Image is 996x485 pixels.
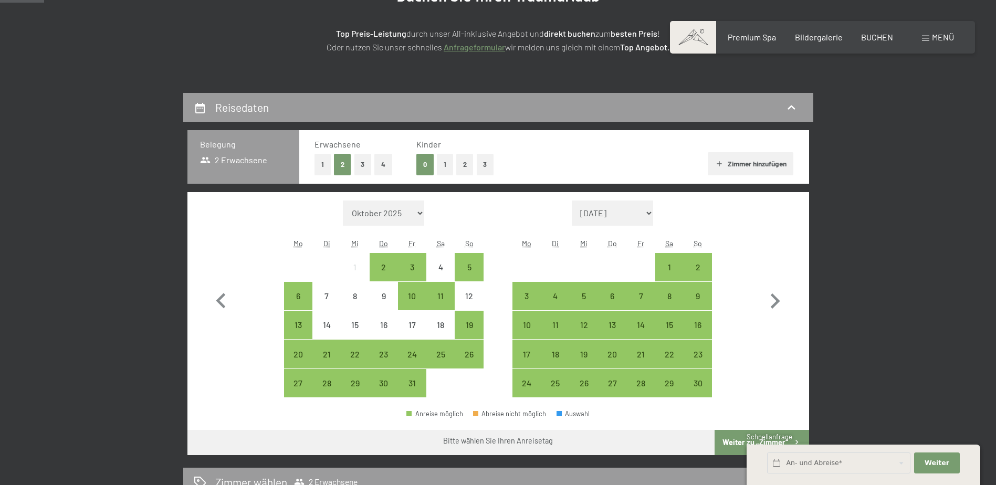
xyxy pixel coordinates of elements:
div: Tue Nov 11 2025 [541,311,570,339]
div: 26 [571,379,597,405]
div: 10 [513,321,540,347]
div: Sun Nov 23 2025 [684,340,712,368]
div: 4 [542,292,569,318]
div: Bitte wählen Sie Ihren Anreisetag [443,436,553,446]
div: 26 [456,350,482,376]
strong: Top Angebot. [620,42,669,52]
div: 29 [342,379,368,405]
div: Anreise möglich [370,253,398,281]
div: Anreise möglich [541,340,570,368]
div: 24 [513,379,540,405]
div: Anreise möglich [312,340,341,368]
div: Anreise möglich [370,369,398,397]
div: 30 [685,379,711,405]
div: Anreise möglich [341,340,369,368]
span: Erwachsene [314,139,361,149]
div: 24 [399,350,425,376]
div: 19 [571,350,597,376]
div: Auswahl [557,410,590,417]
div: 9 [371,292,397,318]
div: Anreise nicht möglich [341,282,369,310]
div: Thu Nov 13 2025 [598,311,626,339]
div: 20 [285,350,311,376]
div: 27 [285,379,311,405]
div: 8 [342,292,368,318]
div: Sun Oct 26 2025 [455,340,483,368]
span: Bildergalerie [795,32,843,42]
div: 20 [599,350,625,376]
strong: direkt buchen [544,28,595,38]
abbr: Donnerstag [379,239,388,248]
div: Anreise möglich [570,311,598,339]
div: 22 [656,350,683,376]
p: durch unser All-inklusive Angebot und zum ! Oder nutzen Sie unser schnelles wir melden uns gleich... [236,27,761,54]
div: Anreise möglich [626,311,655,339]
div: Mon Oct 13 2025 [284,311,312,339]
div: Anreise möglich [684,369,712,397]
div: Mon Oct 20 2025 [284,340,312,368]
div: Anreise möglich [426,282,455,310]
div: Anreise möglich [626,340,655,368]
div: 10 [399,292,425,318]
div: 16 [371,321,397,347]
div: Tue Oct 14 2025 [312,311,341,339]
div: Tue Nov 04 2025 [541,282,570,310]
div: Anreise nicht möglich [455,282,483,310]
div: Anreise möglich [598,369,626,397]
div: Anreise möglich [684,253,712,281]
div: Wed Oct 22 2025 [341,340,369,368]
div: 16 [685,321,711,347]
div: Anreise möglich [598,282,626,310]
div: Thu Oct 23 2025 [370,340,398,368]
div: Anreise möglich [312,369,341,397]
div: Anreise möglich [598,311,626,339]
abbr: Mittwoch [580,239,588,248]
div: 11 [427,292,454,318]
div: 21 [313,350,340,376]
div: 14 [627,321,654,347]
div: 2 [685,263,711,289]
div: Anreise möglich [655,282,684,310]
div: Anreise nicht möglich [426,253,455,281]
div: Anreise möglich [341,369,369,397]
div: 7 [627,292,654,318]
div: Sun Nov 30 2025 [684,369,712,397]
div: Anreise möglich [398,253,426,281]
div: Sun Nov 02 2025 [684,253,712,281]
div: Sun Oct 12 2025 [455,282,483,310]
div: Mon Nov 10 2025 [512,311,541,339]
div: Thu Oct 02 2025 [370,253,398,281]
abbr: Mittwoch [351,239,359,248]
button: 4 [374,154,392,175]
div: 31 [399,379,425,405]
div: Wed Nov 05 2025 [570,282,598,310]
div: Tue Oct 21 2025 [312,340,341,368]
abbr: Samstag [665,239,673,248]
div: Anreise nicht möglich [398,311,426,339]
div: Wed Oct 01 2025 [341,253,369,281]
button: 1 [437,154,453,175]
div: Fri Oct 17 2025 [398,311,426,339]
div: 1 [656,263,683,289]
div: Wed Nov 12 2025 [570,311,598,339]
div: Anreise möglich [541,282,570,310]
div: Sat Nov 22 2025 [655,340,684,368]
div: Anreise möglich [655,340,684,368]
div: 28 [627,379,654,405]
span: Weiter [925,458,949,468]
button: 3 [354,154,372,175]
div: 13 [285,321,311,347]
div: 2 [371,263,397,289]
div: 17 [513,350,540,376]
div: Sun Nov 09 2025 [684,282,712,310]
div: Mon Nov 17 2025 [512,340,541,368]
div: 3 [513,292,540,318]
button: 2 [456,154,474,175]
div: 27 [599,379,625,405]
button: Weiter [914,452,959,474]
div: 3 [399,263,425,289]
button: 2 [334,154,351,175]
div: Wed Oct 08 2025 [341,282,369,310]
div: Sat Nov 08 2025 [655,282,684,310]
div: 18 [427,321,454,347]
